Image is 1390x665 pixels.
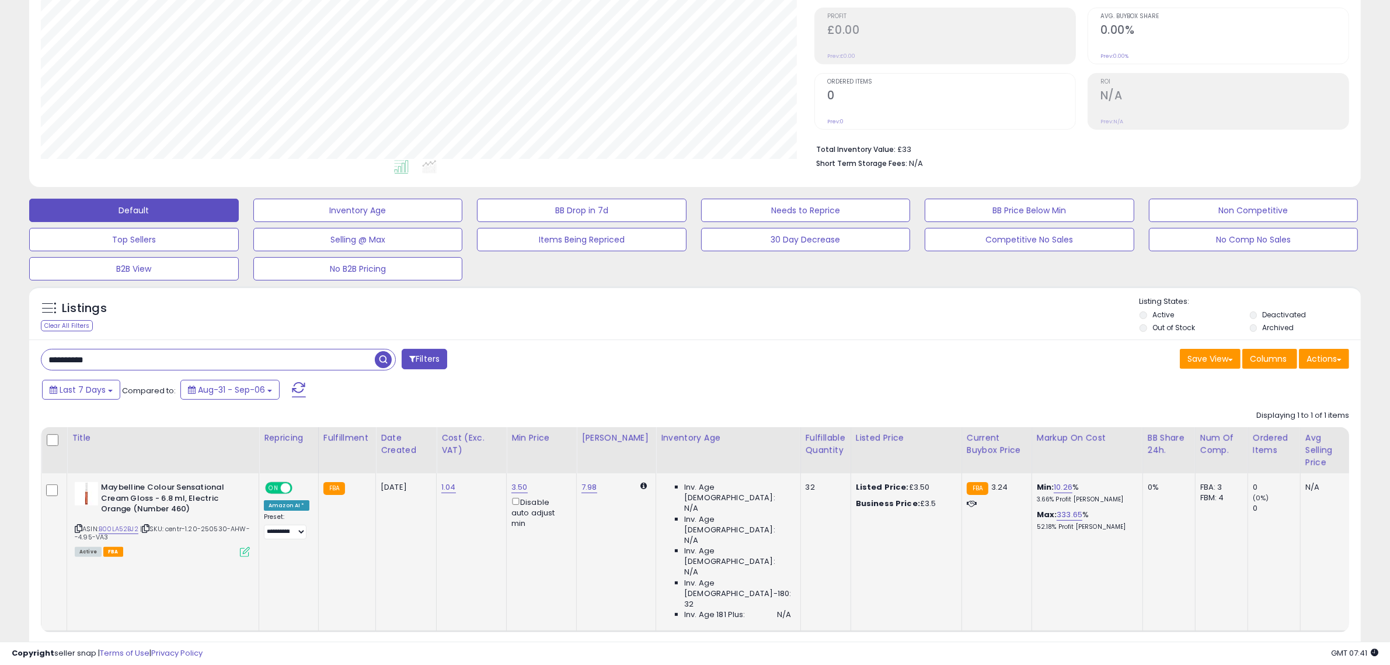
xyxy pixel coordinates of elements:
[1152,310,1174,320] label: Active
[661,432,795,444] div: Inventory Age
[684,609,745,620] span: Inv. Age 181 Plus:
[827,53,855,60] small: Prev: £0.00
[253,199,463,222] button: Inventory Age
[441,482,456,493] a: 1.04
[856,482,909,493] b: Listed Price:
[856,498,953,509] div: £3.5
[1180,349,1241,369] button: Save View
[323,432,371,444] div: Fulfillment
[827,118,844,125] small: Prev: 0
[264,500,309,511] div: Amazon AI *
[684,546,791,567] span: Inv. Age [DEMOGRAPHIC_DATA]:
[441,432,501,456] div: Cost (Exc. VAT)
[253,228,463,251] button: Selling @ Max
[75,524,250,542] span: | SKU: centr-1.20-250530-AHW--4.95-VA3
[1148,482,1186,493] div: 0%
[1149,199,1358,222] button: Non Competitive
[1037,482,1054,493] b: Min:
[684,599,694,609] span: 32
[827,13,1075,20] span: Profit
[806,482,842,493] div: 32
[101,482,243,518] b: Maybelline Colour Sensational Cream Gloss - 6.8 ml, Electric Orange (Number 460)
[75,482,250,556] div: ASIN:
[1253,503,1300,514] div: 0
[1263,323,1294,332] label: Archived
[29,257,239,280] button: B2B View
[1200,432,1243,456] div: Num of Comp.
[180,380,280,400] button: Aug-31 - Sep-06
[1100,89,1349,105] h2: N/A
[1299,349,1349,369] button: Actions
[1100,53,1128,60] small: Prev: 0.00%
[909,158,923,169] span: N/A
[806,432,846,456] div: Fulfillable Quantity
[1140,296,1361,307] p: Listing States:
[75,482,98,505] img: 31uMoRHpOrL._SL40_.jpg
[103,547,123,557] span: FBA
[29,228,239,251] button: Top Sellers
[291,483,309,493] span: OFF
[1263,310,1307,320] label: Deactivated
[381,432,431,456] div: Date Created
[701,228,911,251] button: 30 Day Decrease
[1100,118,1123,125] small: Prev: N/A
[1100,13,1349,20] span: Avg. Buybox Share
[1331,647,1378,659] span: 2025-09-14 07:41 GMT
[1200,482,1239,493] div: FBA: 3
[1148,432,1190,456] div: BB Share 24h.
[1037,496,1134,504] p: 3.66% Profit [PERSON_NAME]
[1253,493,1269,503] small: (0%)
[1057,509,1082,521] a: 333.65
[151,647,203,659] a: Privacy Policy
[72,432,254,444] div: Title
[1037,510,1134,531] div: %
[684,514,791,535] span: Inv. Age [DEMOGRAPHIC_DATA]:
[198,384,265,396] span: Aug-31 - Sep-06
[477,199,687,222] button: BB Drop in 7d
[1305,432,1348,469] div: Avg Selling Price
[1152,323,1195,332] label: Out of Stock
[816,141,1340,155] li: £33
[856,482,953,493] div: £3.50
[75,547,102,557] span: All listings currently available for purchase on Amazon
[511,432,572,444] div: Min Price
[991,482,1008,493] span: 3.24
[827,23,1075,39] h2: £0.00
[1100,23,1349,39] h2: 0.00%
[122,385,176,396] span: Compared to:
[99,524,138,534] a: B00LA52BJ2
[581,432,651,444] div: [PERSON_NAME]
[1149,228,1358,251] button: No Comp No Sales
[60,384,106,396] span: Last 7 Days
[29,199,239,222] button: Default
[856,432,957,444] div: Listed Price
[777,609,791,620] span: N/A
[1037,509,1057,520] b: Max:
[967,432,1027,456] div: Current Buybox Price
[1037,482,1134,504] div: %
[264,432,313,444] div: Repricing
[816,158,907,168] b: Short Term Storage Fees:
[1200,493,1239,503] div: FBM: 4
[62,300,107,317] h5: Listings
[967,482,988,495] small: FBA
[827,79,1075,85] span: Ordered Items
[856,498,920,509] b: Business Price:
[100,647,149,659] a: Terms of Use
[1054,482,1072,493] a: 10.26
[402,349,447,369] button: Filters
[1037,432,1138,444] div: Markup on Cost
[684,482,791,503] span: Inv. Age [DEMOGRAPHIC_DATA]:
[12,647,54,659] strong: Copyright
[684,578,791,599] span: Inv. Age [DEMOGRAPHIC_DATA]-180:
[816,144,896,154] b: Total Inventory Value:
[1100,79,1349,85] span: ROI
[264,513,309,539] div: Preset:
[41,320,93,331] div: Clear All Filters
[1305,482,1344,493] div: N/A
[511,482,528,493] a: 3.50
[684,503,698,514] span: N/A
[1242,349,1297,369] button: Columns
[42,380,120,400] button: Last 7 Days
[581,482,597,493] a: 7.98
